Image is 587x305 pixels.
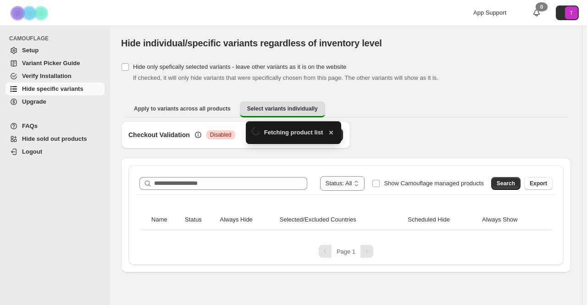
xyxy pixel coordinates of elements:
[6,44,105,57] a: Setup
[565,6,578,19] span: Avatar with initials T
[217,210,277,230] th: Always Hide
[570,10,573,16] text: T
[264,128,323,137] span: Fetching product list
[22,148,42,155] span: Logout
[127,101,238,116] button: Apply to variants across all products
[22,72,72,79] span: Verify Installation
[9,35,105,42] span: CAMOUFLAGE
[240,101,325,117] button: Select variants individually
[6,120,105,133] a: FAQs
[473,9,506,16] span: App Support
[133,74,438,81] span: If checked, it will only hide variants that were specifically chosen from this page. The other va...
[121,121,571,272] div: Select variants individually
[384,180,484,187] span: Show Camouflage managed products
[6,70,105,83] a: Verify Installation
[22,60,80,67] span: Variant Picker Guide
[247,105,318,112] span: Select variants individually
[22,85,83,92] span: Hide specific variants
[133,63,346,70] span: Hide only spefically selected variants - leave other variants as it is on the website
[210,131,232,139] span: Disabled
[497,180,515,187] span: Search
[22,47,39,54] span: Setup
[530,180,547,187] span: Export
[128,130,190,139] h3: Checkout Validation
[182,210,217,230] th: Status
[22,98,46,105] span: Upgrade
[121,38,382,48] span: Hide individual/specific variants regardless of inventory level
[405,210,479,230] th: Scheduled Hide
[524,177,553,190] button: Export
[479,210,543,230] th: Always Show
[6,145,105,158] a: Logout
[136,245,556,258] nav: Pagination
[149,210,182,230] th: Name
[22,135,87,142] span: Hide sold out products
[6,133,105,145] a: Hide sold out products
[532,8,541,17] a: 0
[337,248,355,255] span: Page 1
[556,6,579,20] button: Avatar with initials T
[7,0,53,26] img: Camouflage
[6,95,105,108] a: Upgrade
[491,177,521,190] button: Search
[277,210,405,230] th: Selected/Excluded Countries
[6,57,105,70] a: Variant Picker Guide
[6,83,105,95] a: Hide specific variants
[536,2,548,11] div: 0
[134,105,231,112] span: Apply to variants across all products
[22,122,38,129] span: FAQs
